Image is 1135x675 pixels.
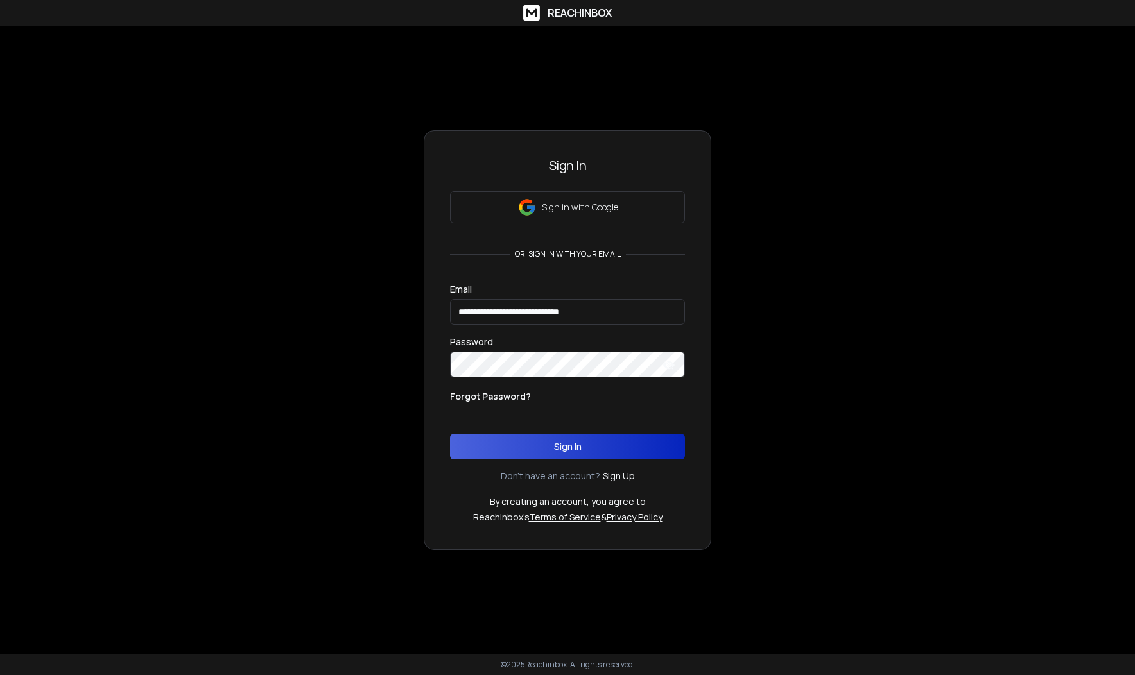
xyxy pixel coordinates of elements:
[548,5,612,21] h1: ReachInbox
[510,249,626,259] p: or, sign in with your email
[523,5,612,21] a: ReachInbox
[450,337,493,346] label: Password
[473,511,663,524] p: ReachInbox's &
[450,390,531,403] p: Forgot Password?
[450,285,472,294] label: Email
[501,660,635,670] p: © 2025 Reachinbox. All rights reserved.
[450,157,685,175] h3: Sign In
[501,470,600,483] p: Don't have an account?
[607,511,663,523] a: Privacy Policy
[542,201,618,214] p: Sign in with Google
[490,495,646,508] p: By creating an account, you agree to
[529,511,601,523] a: Terms of Service
[603,470,635,483] a: Sign Up
[450,191,685,223] button: Sign in with Google
[450,434,685,459] button: Sign In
